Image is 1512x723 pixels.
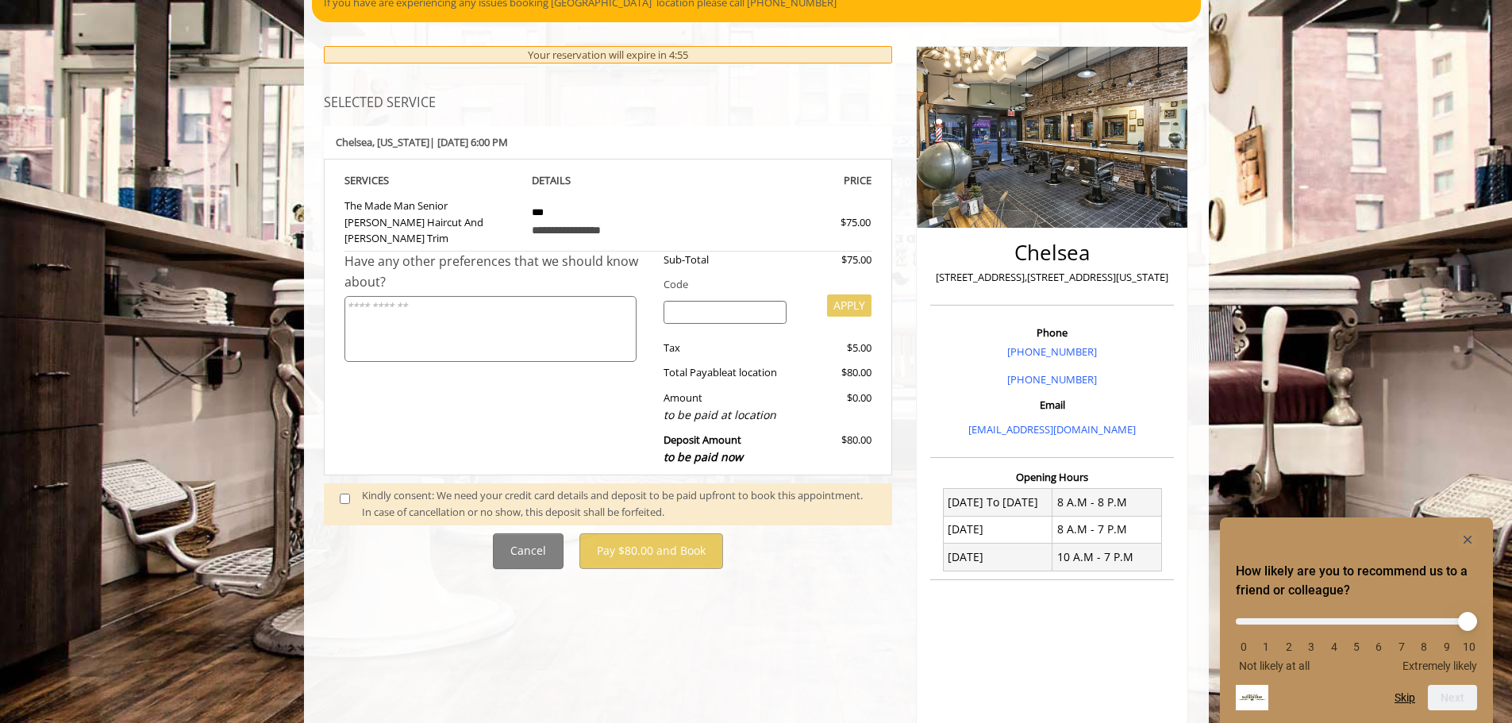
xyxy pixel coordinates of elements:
[934,327,1170,338] h3: Phone
[652,340,798,356] div: Tax
[968,422,1136,436] a: [EMAIL_ADDRESS][DOMAIN_NAME]
[798,432,871,466] div: $80.00
[664,449,743,464] span: to be paid now
[934,269,1170,286] p: [STREET_ADDRESS],[STREET_ADDRESS][US_STATE]
[1461,640,1477,653] li: 10
[664,433,743,464] b: Deposit Amount
[372,135,429,149] span: , [US_STATE]
[1007,372,1097,386] a: [PHONE_NUMBER]
[336,135,508,149] b: Chelsea | [DATE] 6:00 PM
[1236,640,1252,653] li: 0
[1258,640,1274,653] li: 1
[930,471,1174,483] h3: Opening Hours
[696,171,872,190] th: PRICE
[1394,640,1410,653] li: 7
[934,241,1170,264] h2: Chelsea
[1458,530,1477,549] button: Hide survey
[652,390,798,424] div: Amount
[1239,660,1310,672] span: Not likely at all
[727,365,777,379] span: at location
[324,46,893,64] div: Your reservation will expire in 4:55
[943,544,1052,571] td: [DATE]
[652,276,871,293] div: Code
[652,364,798,381] div: Total Payable
[1281,640,1297,653] li: 2
[1416,640,1432,653] li: 8
[520,171,696,190] th: DETAILS
[1052,489,1162,516] td: 8 A.M - 8 P.M
[493,533,564,569] button: Cancel
[1348,640,1364,653] li: 5
[798,252,871,268] div: $75.00
[344,252,652,292] div: Have any other preferences that we should know about?
[383,173,389,187] span: S
[783,214,871,231] div: $75.00
[362,487,876,521] div: Kindly consent: We need your credit card details and deposit to be paid upfront to book this appo...
[1402,660,1477,672] span: Extremely likely
[664,406,787,424] div: to be paid at location
[1326,640,1342,653] li: 4
[1428,685,1477,710] button: Next question
[1236,562,1477,600] h2: How likely are you to recommend us to a friend or colleague? Select an option from 0 to 10, with ...
[943,489,1052,516] td: [DATE] To [DATE]
[1439,640,1455,653] li: 9
[652,252,798,268] div: Sub-Total
[943,516,1052,543] td: [DATE]
[798,390,871,424] div: $0.00
[1236,606,1477,672] div: How likely are you to recommend us to a friend or colleague? Select an option from 0 to 10, with ...
[1052,516,1162,543] td: 8 A.M - 7 P.M
[1007,344,1097,359] a: [PHONE_NUMBER]
[1236,530,1477,710] div: How likely are you to recommend us to a friend or colleague? Select an option from 0 to 10, with ...
[579,533,723,569] button: Pay $80.00 and Book
[798,364,871,381] div: $80.00
[1303,640,1319,653] li: 3
[344,171,521,190] th: SERVICE
[827,294,871,317] button: APPLY
[1052,544,1162,571] td: 10 A.M - 7 P.M
[1395,691,1415,704] button: Skip
[1371,640,1387,653] li: 6
[344,190,521,252] td: The Made Man Senior [PERSON_NAME] Haircut And [PERSON_NAME] Trim
[934,399,1170,410] h3: Email
[798,340,871,356] div: $5.00
[324,96,893,110] h3: SELECTED SERVICE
